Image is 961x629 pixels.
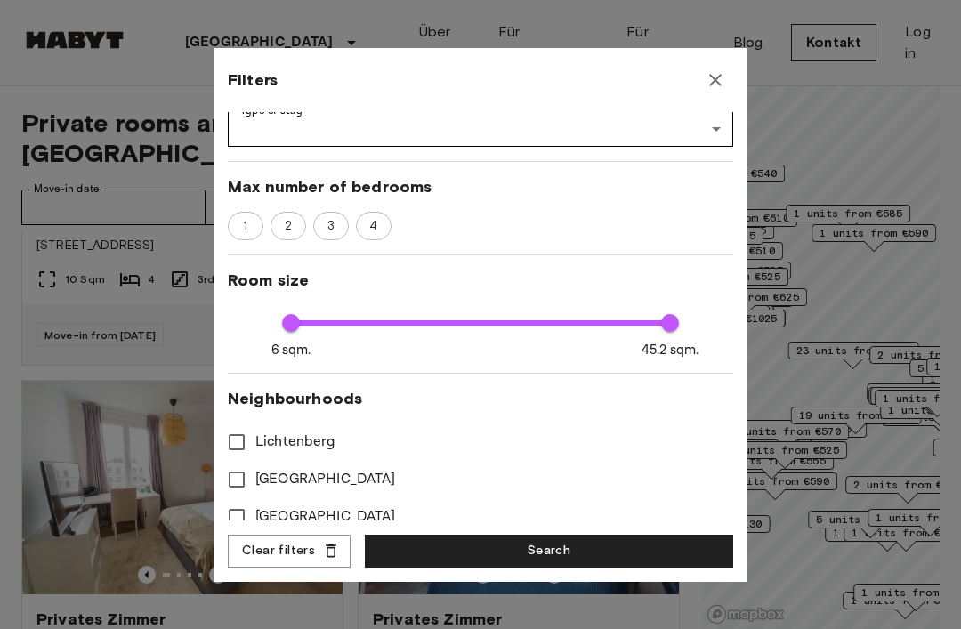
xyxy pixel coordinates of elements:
[240,103,303,118] label: Type of stay
[271,212,306,240] div: 2
[365,535,733,568] button: Search
[359,217,387,235] span: 4
[313,212,349,240] div: 3
[228,176,733,198] span: Max number of bedrooms
[228,69,278,91] span: Filters
[356,212,392,240] div: 4
[255,469,396,490] span: [GEOGRAPHIC_DATA]
[228,388,733,409] span: Neighbourhoods
[275,217,302,235] span: 2
[255,506,396,528] span: [GEOGRAPHIC_DATA]
[318,217,344,235] span: 3
[271,341,311,359] span: 6 sqm.
[642,341,699,359] span: 45.2 sqm.
[228,212,263,240] div: 1
[233,217,257,235] span: 1
[255,431,335,453] span: Lichtenberg
[228,535,351,568] button: Clear filters
[228,270,733,291] span: Room size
